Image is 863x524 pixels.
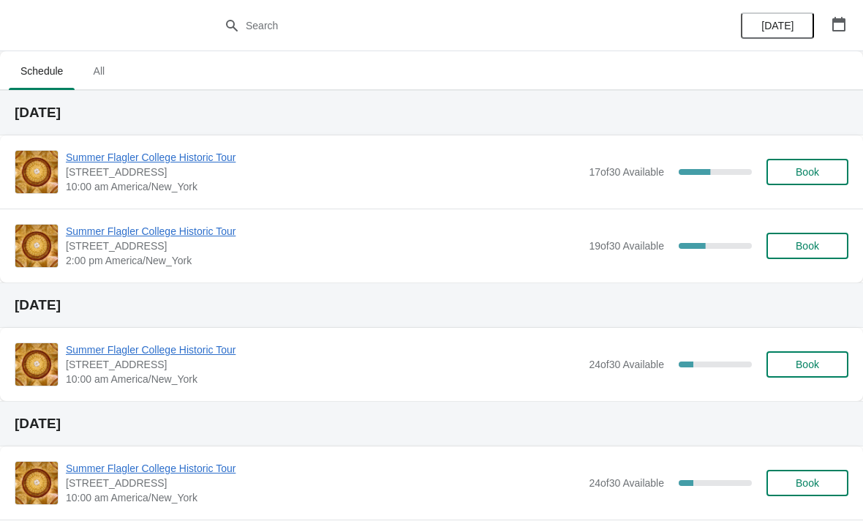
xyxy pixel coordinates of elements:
span: All [80,58,117,84]
h2: [DATE] [15,416,848,431]
span: Book [796,477,819,489]
h2: [DATE] [15,298,848,312]
span: [DATE] [761,20,794,31]
span: [STREET_ADDRESS] [66,239,581,253]
span: 10:00 am America/New_York [66,372,581,386]
span: 24 of 30 Available [589,359,664,370]
span: 17 of 30 Available [589,166,664,178]
img: Summer Flagler College Historic Tour | 74 King Street, St. Augustine, FL, USA | 2:00 pm America/N... [15,225,58,267]
button: [DATE] [741,12,814,39]
span: 10:00 am America/New_York [66,179,581,194]
span: Summer Flagler College Historic Tour [66,224,581,239]
span: 10:00 am America/New_York [66,490,581,505]
button: Book [766,351,848,378]
span: Book [796,240,819,252]
img: Summer Flagler College Historic Tour | 74 King Street, St. Augustine, FL, USA | 10:00 am America/... [15,343,58,386]
span: Schedule [9,58,75,84]
button: Book [766,470,848,496]
span: 19 of 30 Available [589,240,664,252]
span: [STREET_ADDRESS] [66,476,581,490]
span: [STREET_ADDRESS] [66,357,581,372]
input: Search [245,12,647,39]
span: 2:00 pm America/New_York [66,253,581,268]
span: Book [796,166,819,178]
span: Summer Flagler College Historic Tour [66,343,581,357]
button: Book [766,233,848,259]
button: Book [766,159,848,185]
img: Summer Flagler College Historic Tour | 74 King Street, St. Augustine, FL, USA | 10:00 am America/... [15,462,58,504]
h2: [DATE] [15,105,848,120]
span: Summer Flagler College Historic Tour [66,461,581,476]
img: Summer Flagler College Historic Tour | 74 King Street, St. Augustine, FL, USA | 10:00 am America/... [15,151,58,193]
span: Book [796,359,819,370]
span: Summer Flagler College Historic Tour [66,150,581,165]
span: [STREET_ADDRESS] [66,165,581,179]
span: 24 of 30 Available [589,477,664,489]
